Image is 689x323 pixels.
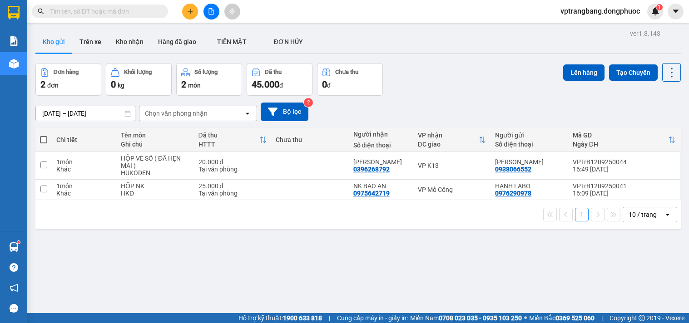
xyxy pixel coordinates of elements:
img: logo-vxr [8,6,20,20]
div: Số điện thoại [495,141,564,148]
div: VP K13 [418,162,486,169]
div: Chưa thu [335,69,358,75]
svg: open [664,211,671,218]
button: Lên hàng [563,64,605,81]
sup: 2 [304,98,313,107]
div: Ngày ĐH [573,141,668,148]
button: Số lượng2món [176,63,242,96]
span: đ [327,82,331,89]
div: MINH TUYỀN [495,158,564,166]
div: Ghi chú [121,141,189,148]
span: đ [279,82,283,89]
div: Đơn hàng [54,69,79,75]
button: Tạo Chuyến [609,64,658,81]
div: Khối lượng [124,69,152,75]
div: 25.000 đ [198,182,267,190]
button: caret-down [668,4,684,20]
span: file-add [208,8,214,15]
div: 20.000 đ [198,158,267,166]
div: Số lượng [194,69,218,75]
div: HUKODEN [121,169,189,176]
span: | [601,313,603,323]
div: Tại văn phòng [198,166,267,173]
div: HẠNH LABO [495,182,564,190]
span: TIỀN MẶT [217,38,247,45]
span: 1 [658,4,661,10]
div: Đã thu [265,69,282,75]
input: Tìm tên, số ĐT hoặc mã đơn [50,6,157,16]
span: Cung cấp máy in - giấy in: [337,313,408,323]
span: message [10,304,18,313]
span: search [38,8,44,15]
span: Miền Nam [410,313,522,323]
div: HỘP VÉ SỐ ( ĐÃ HẸN MAI ) [121,155,189,169]
button: Kho gửi [35,31,72,53]
button: Hàng đã giao [151,31,203,53]
img: icon-new-feature [651,7,659,15]
div: 0976290978 [495,190,531,197]
div: VP Mỏ Công [418,186,486,193]
div: Khác [56,190,112,197]
div: VPTrB1209250044 [573,158,675,166]
img: solution-icon [9,36,19,46]
span: caret-down [672,7,680,15]
button: Khối lượng0kg [106,63,172,96]
button: Chưa thu0đ [317,63,383,96]
th: Toggle SortBy [194,128,272,152]
div: NK BẢO AN [353,182,409,190]
span: đơn [47,82,59,89]
span: 0 [111,79,116,90]
div: Chọn văn phòng nhận [145,109,208,118]
button: 1 [575,208,589,221]
div: 10 / trang [629,210,657,219]
button: Đã thu45.000đ [247,63,312,96]
span: Miền Bắc [529,313,595,323]
th: Toggle SortBy [568,128,680,152]
span: ⚪️ [524,316,527,320]
div: 1 món [56,182,112,190]
sup: 1 [656,4,663,10]
div: Đã thu [198,132,260,139]
div: 16:49 [DATE] [573,166,675,173]
div: HKĐ [121,190,189,197]
span: copyright [639,315,645,321]
div: 16:09 [DATE] [573,190,675,197]
div: 0396268792 [353,166,390,173]
span: món [188,82,201,89]
span: | [329,313,330,323]
div: Người gửi [495,132,564,139]
svg: open [244,110,251,117]
button: Kho nhận [109,31,151,53]
button: Đơn hàng2đơn [35,63,101,96]
div: VP nhận [418,132,479,139]
div: Người nhận [353,131,409,138]
span: aim [229,8,235,15]
button: Trên xe [72,31,109,53]
button: file-add [203,4,219,20]
div: KIM NGÂN [353,158,409,166]
span: 2 [40,79,45,90]
div: 0975642719 [353,190,390,197]
span: ĐƠN HỦY [274,38,303,45]
input: Select a date range. [36,106,135,121]
div: 0938066552 [495,166,531,173]
div: 1 món [56,158,112,166]
img: warehouse-icon [9,242,19,252]
span: question-circle [10,263,18,272]
span: 45.000 [252,79,279,90]
button: aim [224,4,240,20]
strong: 0369 525 060 [555,314,595,322]
span: 2 [181,79,186,90]
strong: 1900 633 818 [283,314,322,322]
th: Toggle SortBy [413,128,491,152]
div: Khác [56,166,112,173]
img: warehouse-icon [9,59,19,69]
span: Hỗ trợ kỹ thuật: [238,313,322,323]
span: plus [187,8,193,15]
div: ĐC giao [418,141,479,148]
button: plus [182,4,198,20]
div: Chưa thu [276,136,344,143]
div: Mã GD [573,132,668,139]
sup: 1 [17,241,20,244]
span: notification [10,284,18,292]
